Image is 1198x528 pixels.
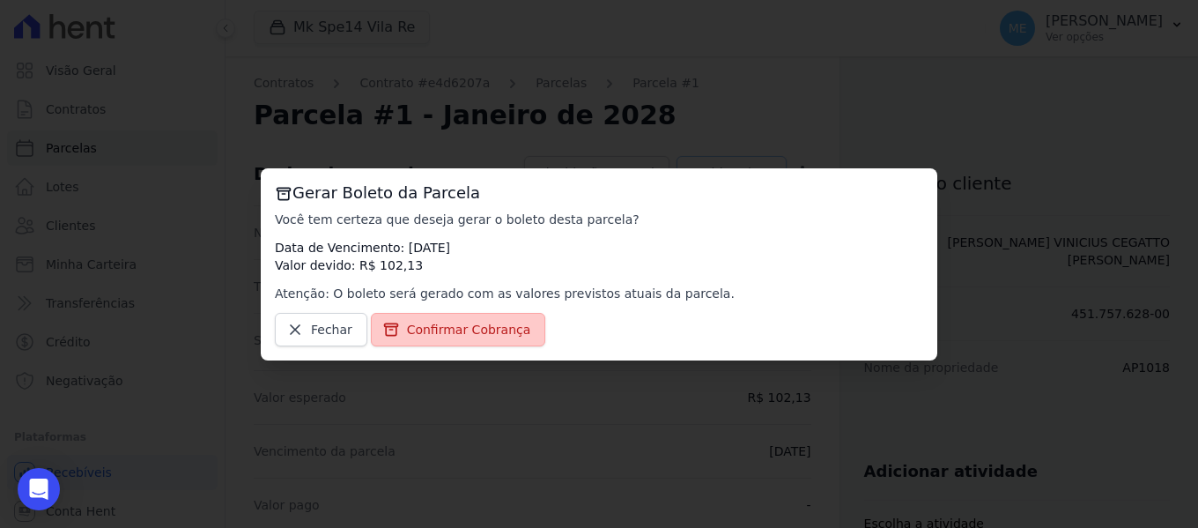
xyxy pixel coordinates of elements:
p: Você tem certeza que deseja gerar o boleto desta parcela? [275,211,923,228]
a: Fechar [275,313,367,346]
a: Confirmar Cobrança [371,313,546,346]
p: Data de Vencimento: [DATE] Valor devido: R$ 102,13 [275,239,923,274]
p: Atenção: O boleto será gerado com as valores previstos atuais da parcela. [275,285,923,302]
span: Confirmar Cobrança [407,321,531,338]
div: Open Intercom Messenger [18,468,60,510]
h3: Gerar Boleto da Parcela [275,182,923,204]
span: Fechar [311,321,352,338]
